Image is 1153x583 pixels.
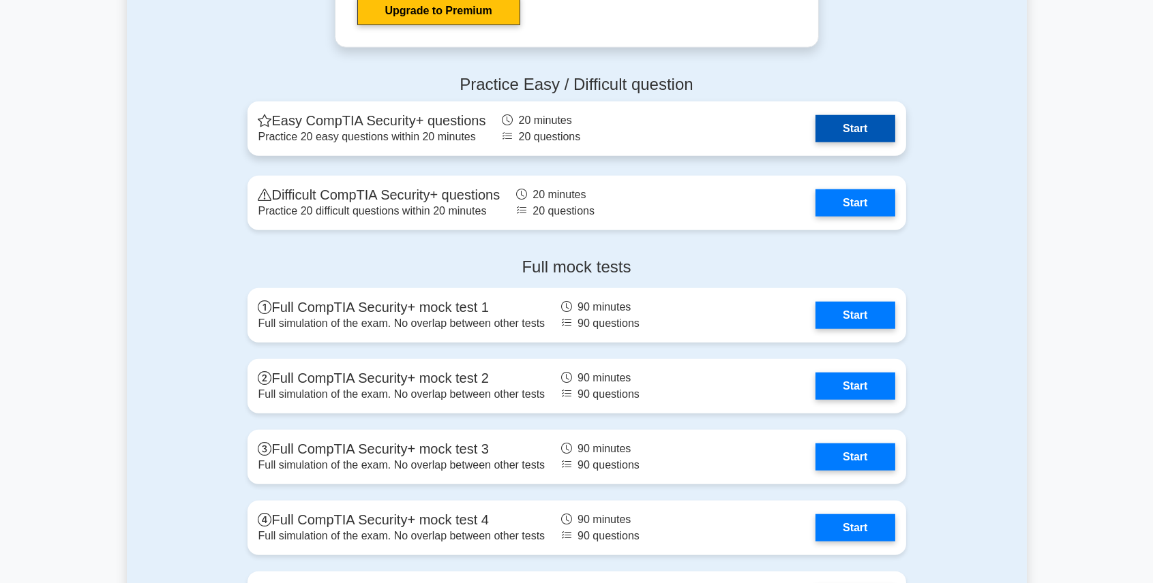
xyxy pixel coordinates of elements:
a: Start [815,514,895,541]
a: Start [815,443,895,471]
a: Start [815,302,895,329]
h4: Full mock tests [248,257,906,277]
a: Start [815,115,895,142]
h4: Practice Easy / Difficult question [248,75,906,95]
a: Start [815,189,895,217]
a: Start [815,373,895,400]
